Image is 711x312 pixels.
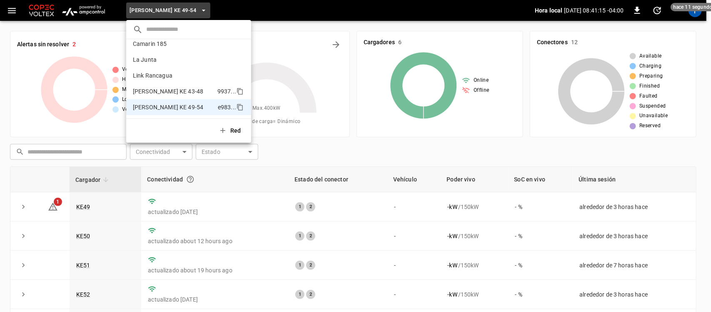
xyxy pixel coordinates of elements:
p: Link Rancagua [133,71,172,80]
div: copy [236,86,245,96]
button: Red [214,122,248,139]
p: La Junta [133,55,157,64]
div: copy [236,102,245,112]
p: Camarin 185 [133,40,167,48]
p: [PERSON_NAME] KE 49-54 [133,103,203,111]
p: [PERSON_NAME] KE 43-48 [133,87,203,96]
